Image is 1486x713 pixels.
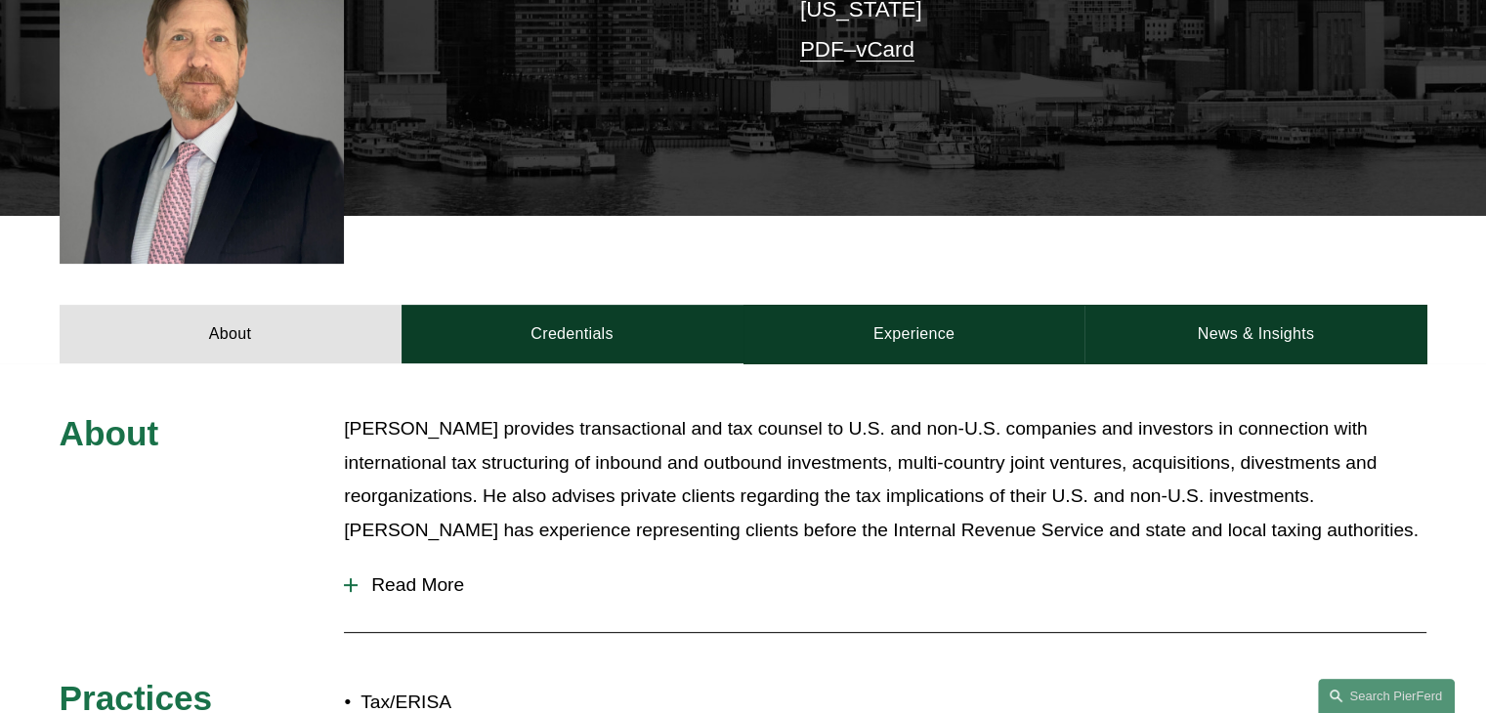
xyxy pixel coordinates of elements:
span: Read More [358,574,1426,596]
a: Credentials [402,305,743,363]
a: PDF [800,37,844,62]
button: Read More [344,560,1426,610]
p: [PERSON_NAME] provides transactional and tax counsel to U.S. and non-U.S. companies and investors... [344,412,1426,547]
a: News & Insights [1084,305,1426,363]
a: vCard [856,37,914,62]
a: About [60,305,402,363]
span: About [60,414,159,452]
a: Experience [743,305,1085,363]
a: Search this site [1318,679,1455,713]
